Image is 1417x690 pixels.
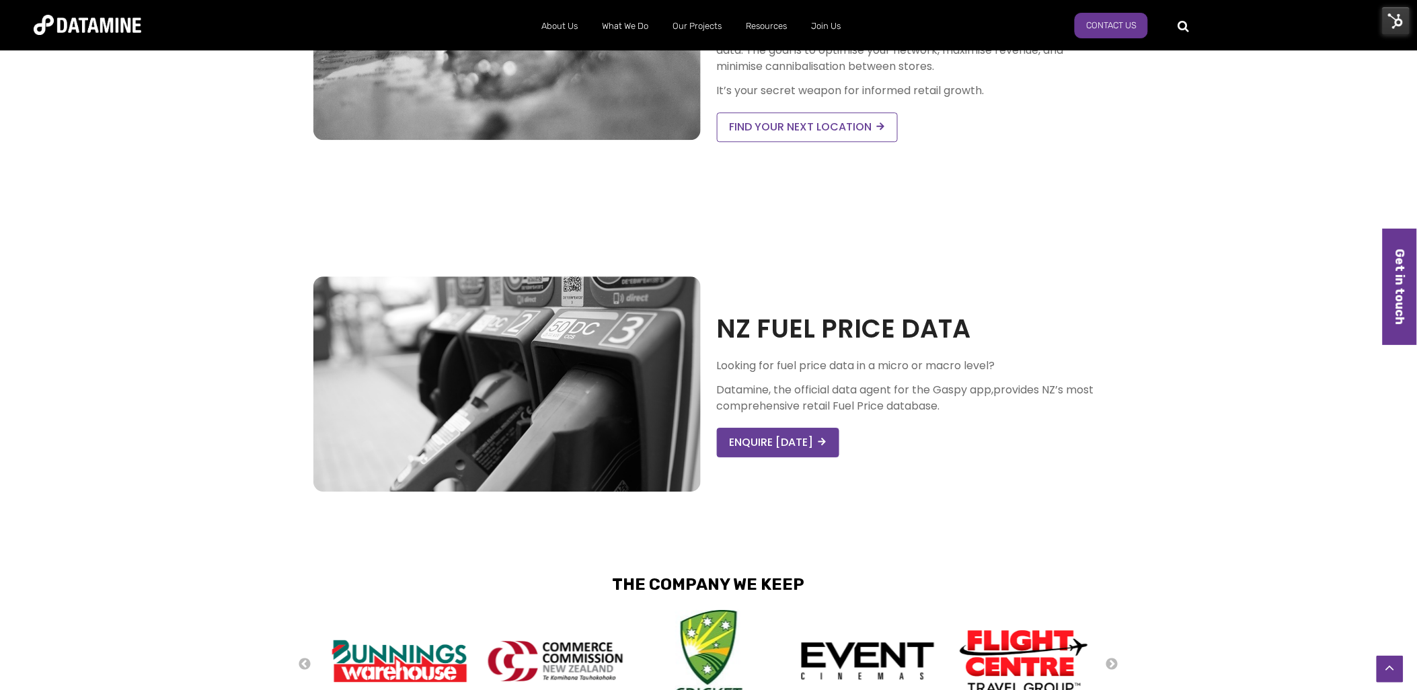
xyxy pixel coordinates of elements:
strong: THE COMPANY WE KEEP [613,575,805,594]
p: Looking for fuel price data in a micro or macro level? [717,358,1104,374]
img: Datamine [34,15,141,35]
h2: NZ FUEL PRICE DATA [717,311,1104,346]
a: Get in touch [1383,229,1417,345]
a: ENQUIRE [DATE] [717,428,839,457]
img: Bunnings Warehouse [332,636,467,686]
a: About Us [529,9,590,44]
button: Previous [299,657,312,672]
a: Resources [734,9,799,44]
button: Next [1106,657,1119,672]
a: What We Do [590,9,660,44]
img: The changing face of the retail fuels industry - feature image [313,276,701,492]
span: provides NZ’s most comprehensive retail Fuel Price database. [717,382,1094,414]
img: HubSpot Tools Menu Toggle [1382,7,1410,35]
a: Our Projects [660,9,734,44]
a: Contact Us [1075,13,1148,38]
img: event cinemas [800,642,935,681]
img: commercecommission [488,641,623,682]
span: It’s your secret weapon for informed retail growth. [717,83,985,98]
a: FIND YOUR NEXT LOCATION [717,112,898,142]
a: Join Us [799,9,853,44]
span: Datamine, the official data agent for the Gaspy app, [717,382,994,397]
